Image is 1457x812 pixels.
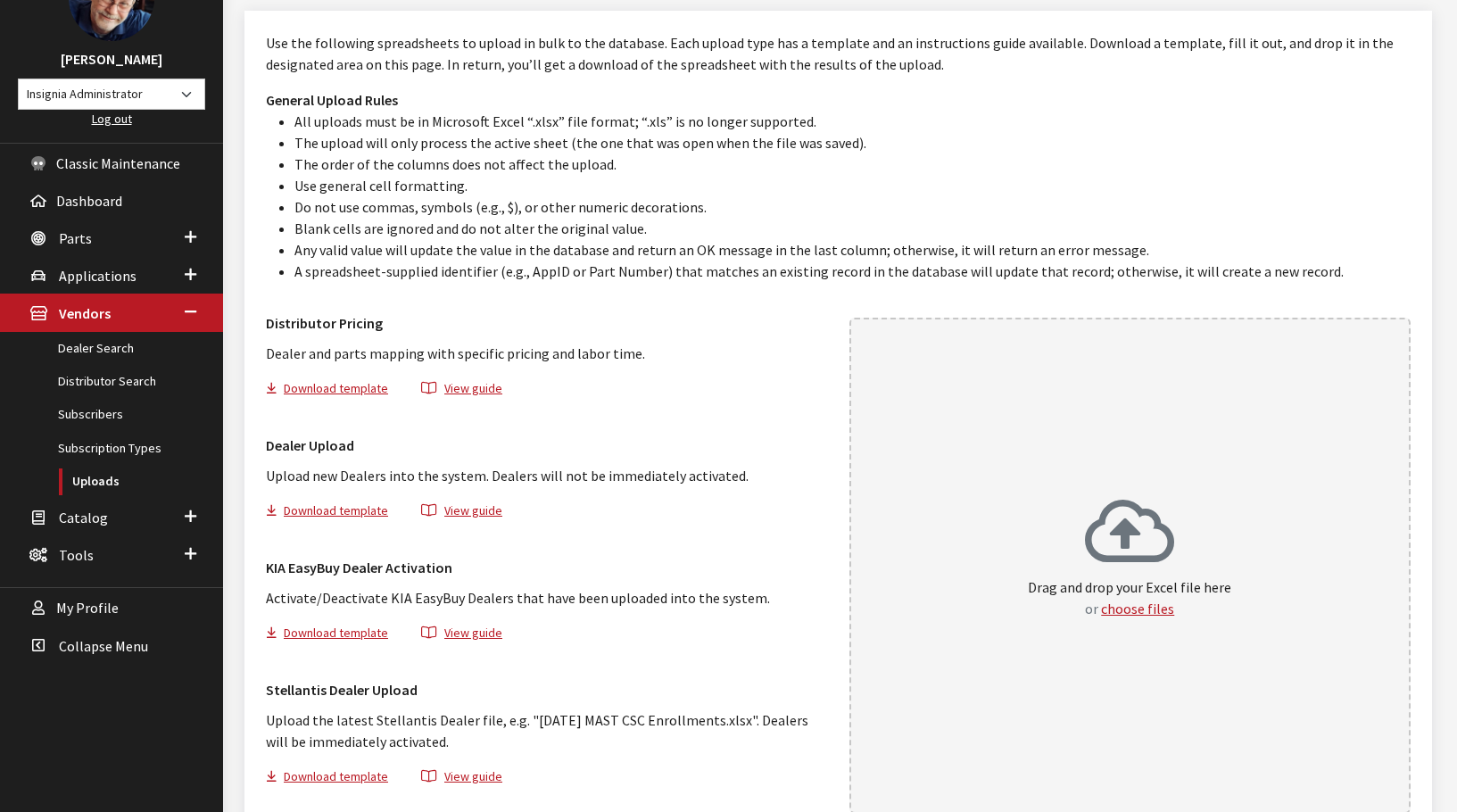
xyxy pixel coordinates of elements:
span: or [1085,600,1098,617]
span: Applications [59,267,137,285]
span: Catalog [59,509,108,526]
p: Activate/Deactivate KIA EasyBuy Dealers that have been uploaded into the system. [266,587,828,609]
li: A spreadsheet-supplied identifier (e.g., AppID or Part Number) that matches an existing record in... [294,261,1411,282]
li: All uploads must be in Microsoft Excel “.xlsx” file format; “.xls” is no longer supported. [294,111,1411,132]
li: Any valid value will update the value in the database and return an OK message in the last column... [294,239,1411,261]
button: View guide [406,766,517,792]
h3: [PERSON_NAME] [18,48,205,70]
button: View guide [406,501,517,526]
button: Download template [266,501,403,526]
p: Use the following spreadsheets to upload in bulk to the database. Each upload type has a template... [266,32,1411,75]
p: Dealer and parts mapping with specific pricing and labor time. [266,343,828,364]
span: Classic Maintenance [56,154,180,172]
h3: Dealer Upload [266,435,828,456]
button: Download template [266,623,403,649]
li: Use general cell formatting. [294,175,1411,196]
p: Upload the latest Stellantis Dealer file, e.g. "[DATE] MAST CSC Enrollments.xlsx". Dealers will b... [266,709,828,752]
li: The upload will only process the active sheet (the one that was open when the file was saved). [294,132,1411,153]
button: Download template [266,378,403,404]
button: View guide [406,623,517,649]
span: Dashboard [56,192,122,210]
li: Blank cells are ignored and do not alter the original value. [294,218,1411,239]
a: Log out [92,111,132,127]
button: Download template [266,766,403,792]
button: View guide [406,378,517,404]
h3: General Upload Rules [266,89,1411,111]
li: Do not use commas, symbols (e.g., $), or other numeric decorations. [294,196,1411,218]
button: choose files [1101,598,1174,619]
span: Tools [59,546,94,564]
span: Vendors [59,305,111,323]
h3: KIA EasyBuy Dealer Activation [266,557,828,578]
h3: Stellantis Dealer Upload [266,679,828,700]
span: Collapse Menu [59,637,148,655]
p: Upload new Dealers into the system. Dealers will not be immediately activated. [266,465,828,486]
h3: Distributor Pricing [266,312,828,334]
li: The order of the columns does not affect the upload. [294,153,1411,175]
span: My Profile [56,600,119,617]
p: Drag and drop your Excel file here [1028,576,1231,619]
span: Parts [59,229,92,247]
